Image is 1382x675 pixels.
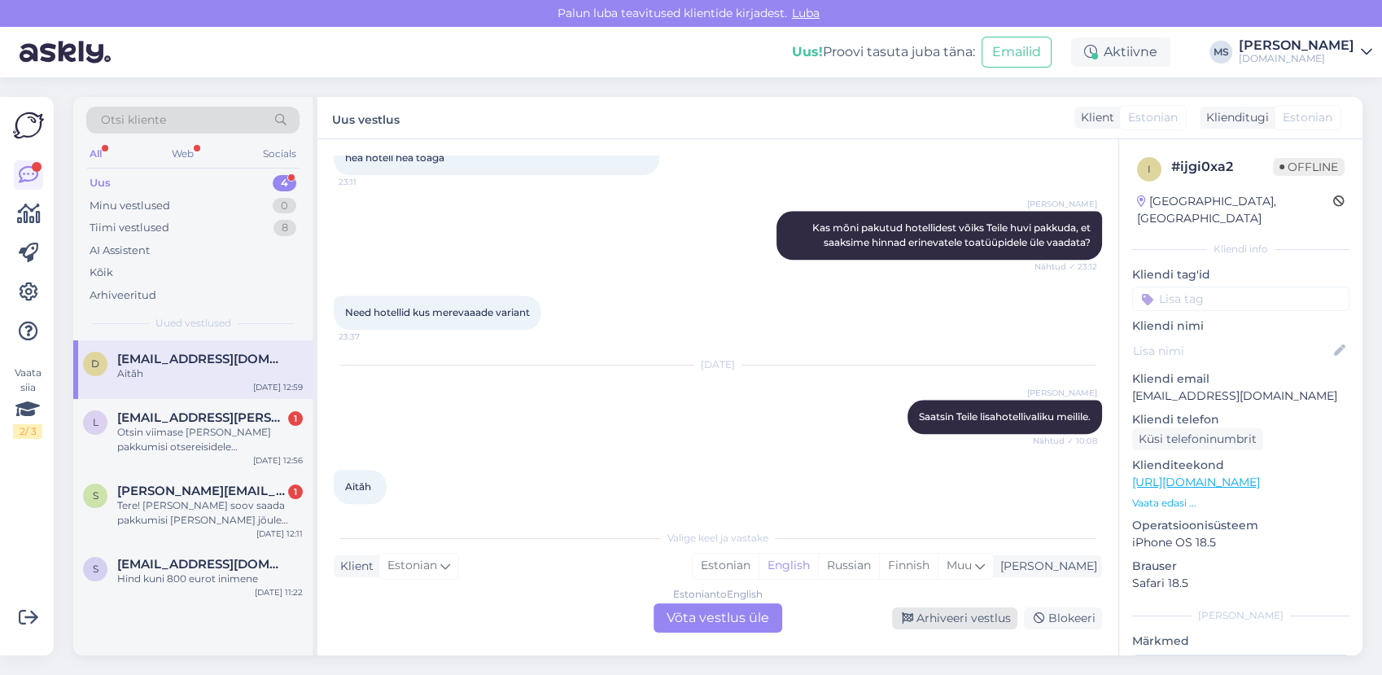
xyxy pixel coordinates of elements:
p: iPhone OS 18.5 [1132,534,1349,551]
div: 1 [288,411,303,426]
div: 4 [273,175,296,191]
div: [DATE] 12:59 [253,381,303,393]
div: Arhiveeritud [90,287,156,304]
div: Blokeeri [1024,607,1102,629]
div: Otsin viimase [PERSON_NAME] pakkumisi otsereisidele [GEOGRAPHIC_DATA] alates 22.09. Hommiku ja õh... [117,425,303,454]
span: Saatsin Teile lisahotellivaliku meilile. [919,410,1091,423]
div: 1 [288,484,303,499]
p: Kliendi telefon [1132,411,1349,428]
span: d [91,357,99,370]
p: Vaata edasi ... [1132,496,1349,511]
input: Lisa tag [1132,287,1349,311]
label: Uus vestlus [332,107,400,129]
div: All [86,143,105,164]
span: Muu [947,558,972,572]
span: Kas mõni pakutud hotellidest võiks Teile huvi pakkuda, et saaksime hinnad erinevatele toatüüpidel... [812,221,1093,248]
div: 0 [273,198,296,214]
span: [PERSON_NAME] [1027,198,1097,210]
p: Brauser [1132,558,1349,575]
span: l [93,416,98,428]
span: Estonian [387,557,437,575]
span: 23:11 [339,176,400,188]
span: liivi.kert@gmail.com [117,410,286,425]
div: 8 [273,220,296,236]
div: AI Assistent [90,243,150,259]
div: English [759,554,818,578]
img: Askly Logo [13,110,44,141]
span: 23:37 [339,331,400,343]
span: 12:59 [339,505,400,517]
div: [PERSON_NAME] [1132,608,1349,623]
div: Klient [334,558,374,575]
div: [DOMAIN_NAME] [1239,52,1354,65]
span: deily19.91@gmail.com [117,352,286,366]
p: Kliendi tag'id [1132,266,1349,283]
span: s [93,563,98,575]
div: Tiimi vestlused [90,220,169,236]
span: Estonian [1283,109,1332,126]
div: [PERSON_NAME] [994,558,1097,575]
div: Klient [1074,109,1114,126]
span: S [93,489,98,502]
span: Stelmach.helena@gmail.con [117,484,286,498]
span: Offline [1273,158,1345,176]
div: MS [1209,41,1232,64]
p: Kliendi email [1132,370,1349,388]
div: Valige keel ja vastake [334,531,1102,546]
p: Kliendi nimi [1132,318,1349,335]
div: Finnish [879,554,938,578]
span: Aitǎh [345,480,371,493]
span: Estonian [1128,109,1178,126]
div: Web [168,143,197,164]
div: Aitǎh [117,366,303,381]
div: Aktiivne [1071,37,1170,67]
div: [DATE] 11:22 [255,586,303,598]
div: [GEOGRAPHIC_DATA], [GEOGRAPHIC_DATA] [1137,193,1333,227]
p: Klienditeekond [1132,457,1349,474]
div: Socials [260,143,300,164]
span: Luba [787,6,824,20]
div: Hind kuni 800 eurot inimene [117,572,303,586]
div: Klienditugi [1200,109,1269,126]
div: Estonian to English [673,587,763,602]
input: Lisa nimi [1133,342,1331,360]
div: Küsi telefoninumbrit [1132,428,1263,450]
div: Minu vestlused [90,198,170,214]
div: Uus [90,175,111,191]
div: [DATE] [334,357,1102,372]
div: Russian [818,554,879,578]
a: [PERSON_NAME][DOMAIN_NAME] [1239,39,1372,65]
div: 2 / 3 [13,424,42,439]
div: [DATE] 12:56 [253,454,303,467]
p: Operatsioonisüsteem [1132,517,1349,534]
div: Proovi tasuta juba täna: [792,42,975,62]
div: Tere! [PERSON_NAME] soov saada pakkumisi [PERSON_NAME] jõule [PERSON_NAME] aastavahetust reise ku... [117,498,303,528]
div: [PERSON_NAME] [1239,39,1354,52]
div: Võta vestlus üle [654,603,782,633]
div: Vaata siia [13,366,42,439]
p: Märkmed [1132,633,1349,650]
span: Uued vestlused [155,316,231,331]
span: Nähtud ✓ 10:08 [1033,435,1097,447]
span: Otsi kliente [101,112,166,129]
button: Emailid [982,37,1052,68]
div: Kõik [90,265,113,281]
p: Safari 18.5 [1132,575,1349,592]
div: Kliendi info [1132,242,1349,256]
b: Uus! [792,44,823,59]
div: Arhiveeri vestlus [892,607,1017,629]
span: Need hotellid kus merevaaade variant [345,306,530,318]
div: # ijgi0xa2 [1171,157,1273,177]
div: [DATE] 12:11 [256,528,303,540]
span: Nähtud ✓ 23:12 [1034,261,1097,273]
p: [EMAIL_ADDRESS][DOMAIN_NAME] [1132,388,1349,405]
span: i [1148,163,1151,175]
div: Estonian [693,554,759,578]
span: snaiderstelle@gmail.com [117,557,286,572]
span: [PERSON_NAME] [1027,387,1097,399]
a: [URL][DOMAIN_NAME] [1132,475,1260,489]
